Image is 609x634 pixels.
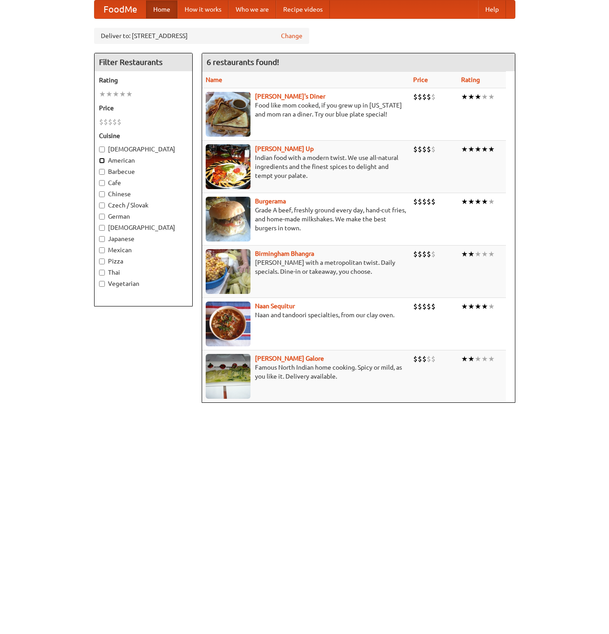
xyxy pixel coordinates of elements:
[99,236,105,242] input: Japanese
[475,92,481,102] li: ★
[95,53,192,71] h4: Filter Restaurants
[413,144,418,154] li: $
[112,117,117,127] li: $
[99,117,104,127] li: $
[206,101,406,119] p: Food like mom cooked, if you grew up in [US_STATE] and mom ran a diner. Try our blue plate special!
[418,249,422,259] li: $
[206,153,406,180] p: Indian food with a modern twist. We use all-natural ingredients and the finest spices to delight ...
[281,31,302,40] a: Change
[427,197,431,207] li: $
[481,92,488,102] li: ★
[206,92,251,137] img: sallys.jpg
[99,178,188,187] label: Cafe
[481,144,488,154] li: ★
[99,147,105,152] input: [DEMOGRAPHIC_DATA]
[99,247,105,253] input: Mexican
[99,145,188,154] label: [DEMOGRAPHIC_DATA]
[94,28,309,44] div: Deliver to: [STREET_ADDRESS]
[99,270,105,276] input: Thai
[206,76,222,83] a: Name
[229,0,276,18] a: Who we are
[427,302,431,311] li: $
[481,197,488,207] li: ★
[206,206,406,233] p: Grade A beef, freshly ground every day, hand-cut fries, and home-made milkshakes. We make the bes...
[461,354,468,364] li: ★
[422,144,427,154] li: $
[99,279,188,288] label: Vegetarian
[488,197,495,207] li: ★
[206,144,251,189] img: curryup.jpg
[418,302,422,311] li: $
[468,144,475,154] li: ★
[475,144,481,154] li: ★
[206,302,251,346] img: naansequitur.jpg
[99,156,188,165] label: American
[126,89,133,99] li: ★
[461,92,468,102] li: ★
[427,92,431,102] li: $
[106,89,112,99] li: ★
[255,198,286,205] a: Burgerama
[413,302,418,311] li: $
[119,89,126,99] li: ★
[481,249,488,259] li: ★
[422,354,427,364] li: $
[431,354,436,364] li: $
[206,258,406,276] p: [PERSON_NAME] with a metropolitan twist. Daily specials. Dine-in or takeaway, you choose.
[99,76,188,85] h5: Rating
[427,354,431,364] li: $
[99,234,188,243] label: Japanese
[99,104,188,112] h5: Price
[207,58,279,66] ng-pluralize: 6 restaurants found!
[418,144,422,154] li: $
[99,246,188,254] label: Mexican
[478,0,506,18] a: Help
[422,249,427,259] li: $
[95,0,146,18] a: FoodMe
[431,92,436,102] li: $
[468,354,475,364] li: ★
[475,302,481,311] li: ★
[99,169,105,175] input: Barbecue
[99,257,188,266] label: Pizza
[488,249,495,259] li: ★
[488,144,495,154] li: ★
[99,259,105,264] input: Pizza
[413,354,418,364] li: $
[99,268,188,277] label: Thai
[418,92,422,102] li: $
[255,355,324,362] a: [PERSON_NAME] Galore
[104,117,108,127] li: $
[468,197,475,207] li: ★
[146,0,177,18] a: Home
[99,223,188,232] label: [DEMOGRAPHIC_DATA]
[112,89,119,99] li: ★
[481,354,488,364] li: ★
[99,131,188,140] h5: Cuisine
[99,158,105,164] input: American
[488,302,495,311] li: ★
[413,76,428,83] a: Price
[206,197,251,242] img: burgerama.jpg
[206,311,406,319] p: Naan and tandoori specialties, from our clay oven.
[468,302,475,311] li: ★
[99,167,188,176] label: Barbecue
[427,144,431,154] li: $
[255,302,295,310] b: Naan Sequitur
[177,0,229,18] a: How it works
[431,144,436,154] li: $
[255,250,314,257] a: Birmingham Bhangra
[413,197,418,207] li: $
[117,117,121,127] li: $
[422,197,427,207] li: $
[99,190,188,198] label: Chinese
[461,144,468,154] li: ★
[475,249,481,259] li: ★
[418,354,422,364] li: $
[99,214,105,220] input: German
[276,0,330,18] a: Recipe videos
[99,281,105,287] input: Vegetarian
